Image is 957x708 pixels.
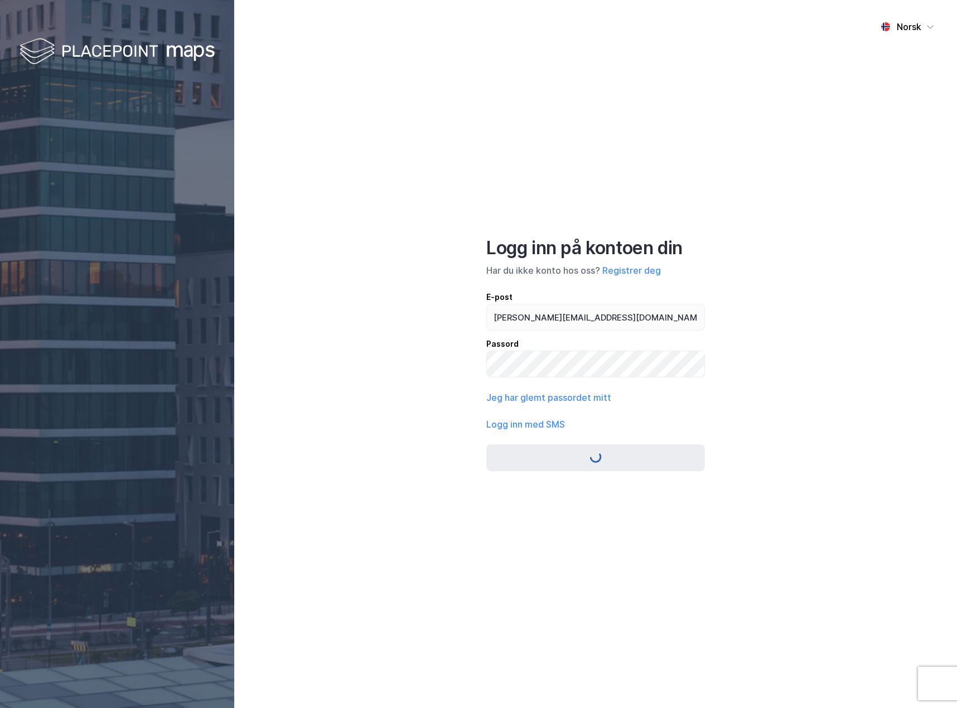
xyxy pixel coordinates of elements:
div: Norsk [897,20,921,33]
button: Registrer deg [602,264,661,277]
div: Kontrollprogram for chat [901,654,957,708]
img: logo-white.f07954bde2210d2a523dddb988cd2aa7.svg [20,36,215,69]
iframe: Chat Widget [901,654,957,708]
div: E-post [486,290,705,304]
div: Har du ikke konto hos oss? [486,264,705,277]
div: Logg inn på kontoen din [486,237,705,259]
button: Jeg har glemt passordet mitt [486,391,611,404]
div: Passord [486,337,705,351]
button: Logg inn med SMS [486,418,565,431]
